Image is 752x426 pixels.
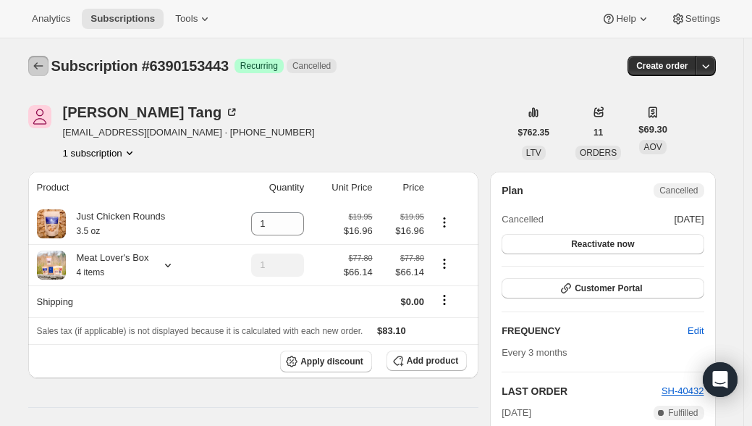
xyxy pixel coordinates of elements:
h2: LAST ORDER [502,384,662,398]
span: $16.96 [344,224,373,238]
h2: FREQUENCY [502,324,688,338]
span: LTV [526,148,541,158]
div: Meat Lover's Box [66,251,149,280]
img: product img [37,251,66,280]
span: Analytics [32,13,70,25]
small: 3.5 oz [77,226,101,236]
small: $77.80 [348,254,372,262]
button: Customer Portal [502,278,704,298]
th: Shipping [28,285,224,317]
span: Tools [175,13,198,25]
button: Product actions [433,256,456,272]
small: $19.95 [348,212,372,221]
th: Price [377,172,428,204]
button: Subscriptions [28,56,48,76]
button: Analytics [23,9,79,29]
span: [DATE] [502,406,531,420]
span: Customer Portal [575,283,642,294]
span: [DATE] [675,212,704,227]
th: Quantity [224,172,308,204]
span: ORDERS [580,148,617,158]
button: Create order [628,56,696,76]
span: Every 3 months [502,347,567,358]
span: Apply discount [300,356,363,367]
span: Ellen Tang [28,105,51,128]
img: product img [37,209,66,238]
button: Product actions [63,146,137,160]
span: AOV [643,142,662,152]
span: $762.35 [518,127,549,138]
button: 11 [585,122,612,143]
small: $77.80 [400,254,424,262]
span: Recurring [240,60,278,72]
span: Settings [685,13,720,25]
span: Help [616,13,635,25]
span: $0.00 [401,296,425,307]
span: $66.14 [381,265,424,280]
span: Create order [636,60,688,72]
span: Add product [407,355,458,367]
button: SH-40432 [662,384,704,398]
span: Edit [688,324,704,338]
small: $19.95 [400,212,424,221]
h2: Plan [502,183,523,198]
th: Product [28,172,224,204]
div: Just Chicken Rounds [66,209,166,238]
button: Shipping actions [433,292,456,308]
span: Cancelled [292,60,331,72]
button: Settings [662,9,729,29]
button: Add product [386,351,467,371]
span: 11 [593,127,603,138]
button: Apply discount [280,351,372,372]
span: Reactivate now [571,238,634,250]
span: $16.96 [381,224,424,238]
span: $69.30 [638,122,667,137]
small: 4 items [77,267,105,277]
span: [EMAIL_ADDRESS][DOMAIN_NAME] · [PHONE_NUMBER] [63,125,315,140]
button: $762.35 [510,122,558,143]
button: Subscriptions [82,9,164,29]
span: Fulfilled [668,407,698,419]
span: Subscription #6390153443 [51,58,229,74]
button: Reactivate now [502,234,704,254]
th: Unit Price [308,172,376,204]
a: SH-40432 [662,385,704,396]
button: Tools [166,9,221,29]
span: Sales tax (if applicable) is not displayed because it is calculated with each new order. [37,326,363,336]
div: Open Intercom Messenger [703,362,738,397]
button: Help [593,9,659,29]
span: Cancelled [502,212,544,227]
span: Cancelled [659,185,698,196]
div: [PERSON_NAME] Tang [63,105,240,120]
span: $66.14 [344,265,373,280]
button: Edit [679,319,712,343]
button: Product actions [433,214,456,230]
span: Subscriptions [90,13,155,25]
span: $83.10 [377,325,406,336]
